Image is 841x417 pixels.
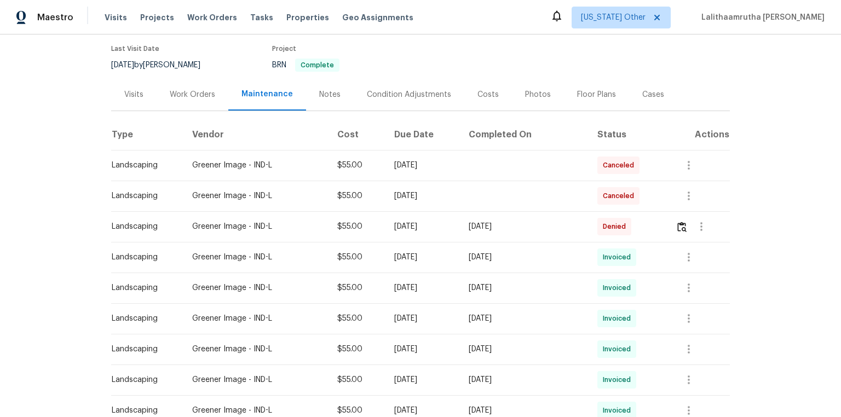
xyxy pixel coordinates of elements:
div: [DATE] [394,313,451,324]
div: Greener Image - IND-L [192,374,320,385]
div: $55.00 [337,160,377,171]
img: Review Icon [677,222,687,232]
div: Landscaping [112,405,175,416]
div: Greener Image - IND-L [192,405,320,416]
div: [DATE] [469,252,580,263]
th: Due Date [385,119,460,150]
div: [DATE] [394,405,451,416]
span: Lalithaamrutha [PERSON_NAME] [697,12,825,23]
div: [DATE] [394,190,451,201]
div: Landscaping [112,313,175,324]
th: Actions [667,119,730,150]
span: Canceled [603,190,638,201]
span: Invoiced [603,405,635,416]
div: Greener Image - IND-L [192,313,320,324]
span: [DATE] [111,61,134,69]
div: Landscaping [112,282,175,293]
div: Costs [477,89,499,100]
div: Notes [319,89,341,100]
span: Projects [140,12,174,23]
div: by [PERSON_NAME] [111,59,214,72]
div: [DATE] [394,344,451,355]
div: Maintenance [241,89,293,100]
div: [DATE] [394,252,451,263]
div: Floor Plans [577,89,616,100]
div: Greener Image - IND-L [192,282,320,293]
div: [DATE] [394,374,451,385]
div: Work Orders [170,89,215,100]
span: Invoiced [603,252,635,263]
span: Complete [296,62,338,68]
div: Landscaping [112,344,175,355]
div: Greener Image - IND-L [192,252,320,263]
span: Geo Assignments [342,12,413,23]
div: Condition Adjustments [367,89,451,100]
div: [DATE] [469,344,580,355]
span: Tasks [250,14,273,21]
span: Maestro [37,12,73,23]
span: Denied [603,221,630,232]
th: Completed On [460,119,589,150]
div: Greener Image - IND-L [192,221,320,232]
span: Invoiced [603,374,635,385]
th: Cost [329,119,385,150]
div: [DATE] [469,221,580,232]
div: [DATE] [394,160,451,171]
div: [DATE] [469,374,580,385]
div: Landscaping [112,221,175,232]
div: $55.00 [337,374,377,385]
div: $55.00 [337,190,377,201]
span: Invoiced [603,344,635,355]
div: Greener Image - IND-L [192,190,320,201]
span: Invoiced [603,282,635,293]
div: $55.00 [337,405,377,416]
span: [US_STATE] Other [581,12,646,23]
div: Cases [642,89,664,100]
th: Status [589,119,667,150]
div: $55.00 [337,282,377,293]
div: [DATE] [394,221,451,232]
span: Project [272,45,296,52]
span: Invoiced [603,313,635,324]
div: Greener Image - IND-L [192,344,320,355]
div: [DATE] [469,313,580,324]
div: [DATE] [469,405,580,416]
div: Landscaping [112,190,175,201]
div: [DATE] [394,282,451,293]
span: BRN [272,61,339,69]
div: Greener Image - IND-L [192,160,320,171]
div: $55.00 [337,221,377,232]
span: Visits [105,12,127,23]
span: Properties [286,12,329,23]
div: [DATE] [469,282,580,293]
span: Canceled [603,160,638,171]
div: Landscaping [112,374,175,385]
div: $55.00 [337,252,377,263]
div: Landscaping [112,160,175,171]
div: $55.00 [337,313,377,324]
div: $55.00 [337,344,377,355]
div: Landscaping [112,252,175,263]
div: Visits [124,89,143,100]
th: Vendor [183,119,329,150]
div: Photos [525,89,551,100]
button: Review Icon [676,213,688,240]
span: Last Visit Date [111,45,159,52]
span: Work Orders [187,12,237,23]
th: Type [111,119,183,150]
